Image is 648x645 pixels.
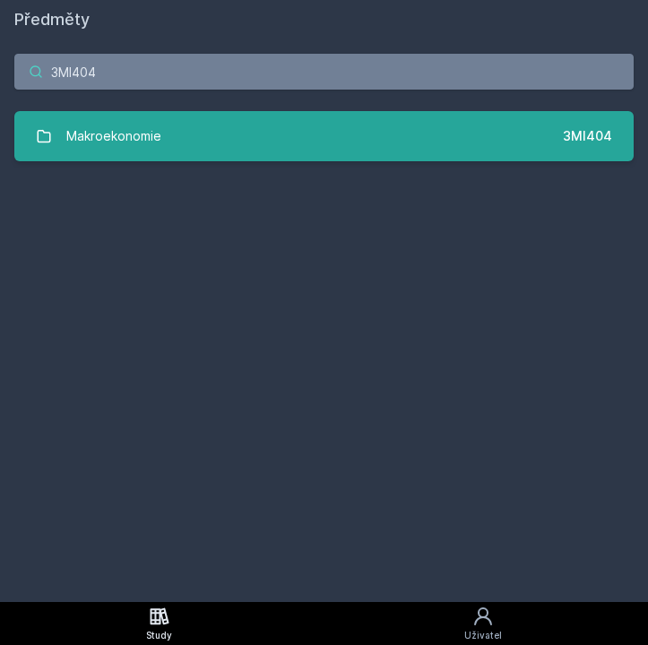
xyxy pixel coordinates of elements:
div: Makroekonomie [66,118,161,154]
h1: Předměty [14,7,634,32]
input: Název nebo ident předmětu… [14,54,634,90]
div: Uživatel [464,629,502,642]
a: Uživatel [318,602,648,645]
div: Study [146,629,172,642]
a: Makroekonomie 3MI404 [14,111,634,161]
div: 3MI404 [563,127,612,145]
